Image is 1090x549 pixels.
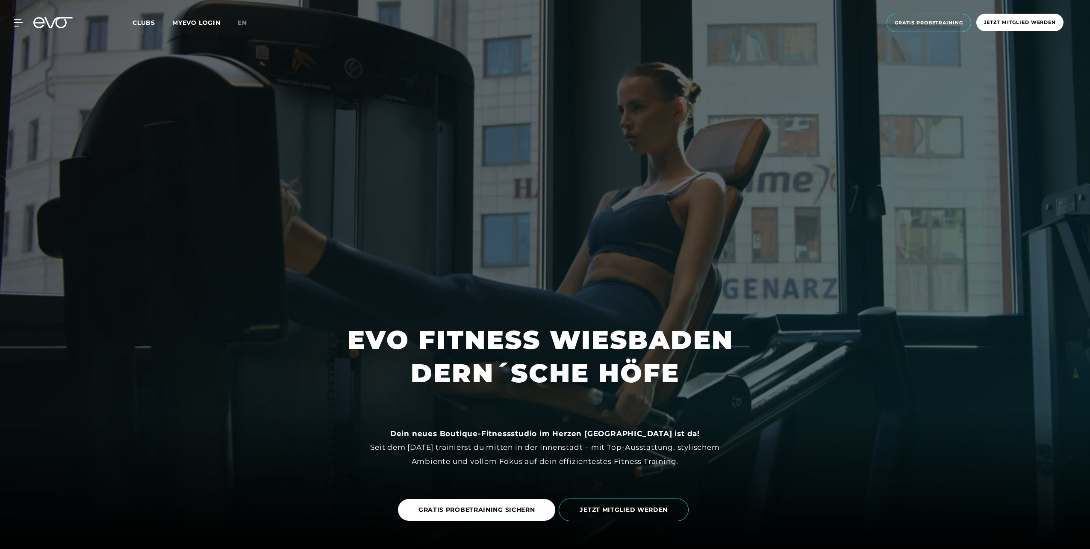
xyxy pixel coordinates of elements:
a: Jetzt Mitglied werden [974,14,1066,32]
a: Clubs [133,18,172,27]
span: Clubs [133,19,155,27]
div: Seit dem [DATE] trainierst du mitten in der Innenstadt – mit Top-Ausstattung, stylischem Ambiente... [353,427,737,468]
a: MYEVO LOGIN [172,19,221,27]
span: JETZT MITGLIED WERDEN [580,505,668,514]
span: Gratis Probetraining [895,19,963,27]
a: JETZT MITGLIED WERDEN [559,492,692,528]
a: Gratis Probetraining [884,14,974,32]
span: GRATIS PROBETRAINING SICHERN [418,505,535,514]
span: en [238,19,247,27]
a: GRATIS PROBETRAINING SICHERN [398,499,556,521]
strong: Dein neues Boutique-Fitnessstudio im Herzen [GEOGRAPHIC_DATA] ist da! [390,429,700,438]
span: Jetzt Mitglied werden [984,19,1056,26]
h1: EVO FITNESS WIESBADEN DERN´SCHE HÖFE [348,323,742,390]
a: en [238,18,257,28]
